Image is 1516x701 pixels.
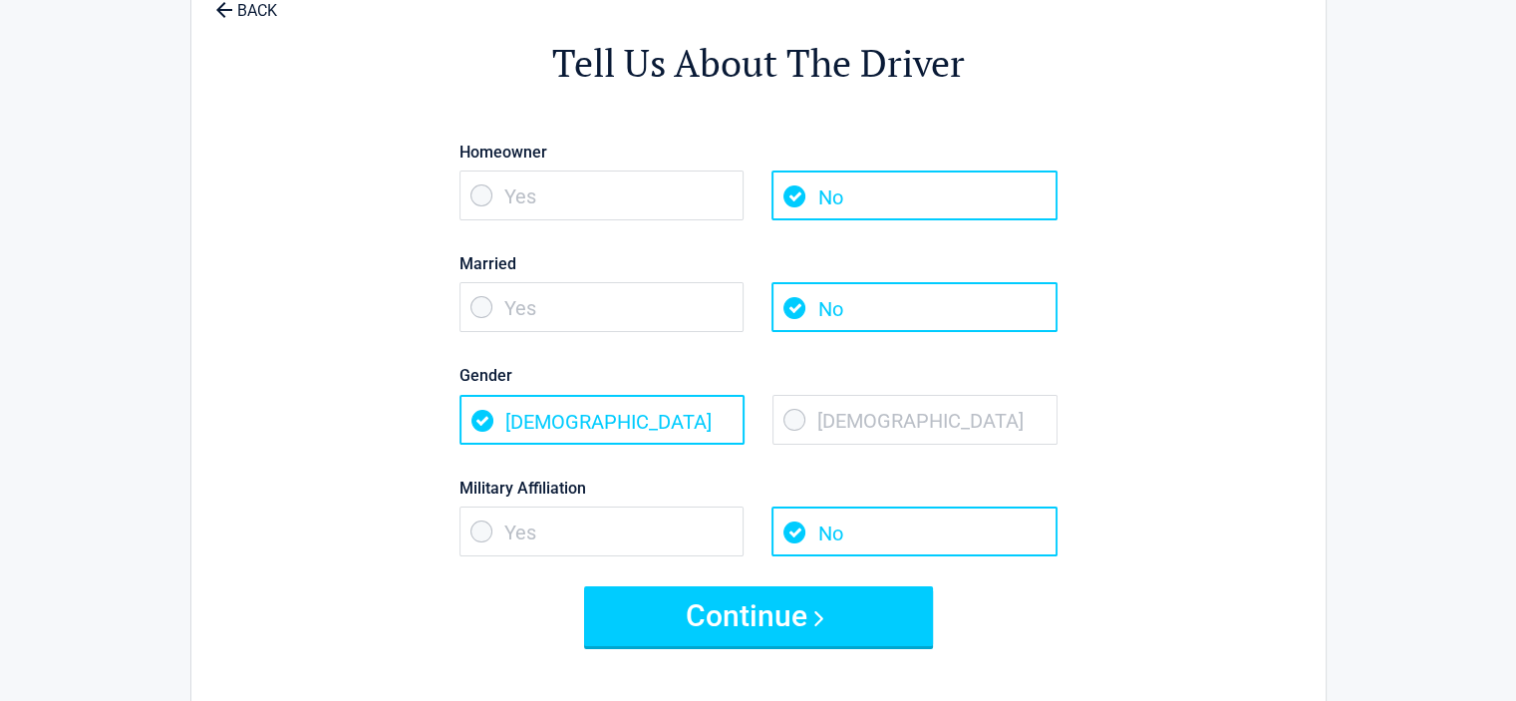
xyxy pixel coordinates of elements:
[772,395,1058,445] span: [DEMOGRAPHIC_DATA]
[459,507,745,556] span: Yes
[459,362,1058,389] label: Gender
[459,250,1058,277] label: Married
[459,282,745,332] span: Yes
[771,282,1057,332] span: No
[459,139,1058,166] label: Homeowner
[584,586,933,646] button: Continue
[459,395,745,445] span: [DEMOGRAPHIC_DATA]
[459,475,1058,502] label: Military Affiliation
[459,171,745,220] span: Yes
[771,507,1057,556] span: No
[771,171,1057,220] span: No
[301,38,1216,89] h2: Tell Us About The Driver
